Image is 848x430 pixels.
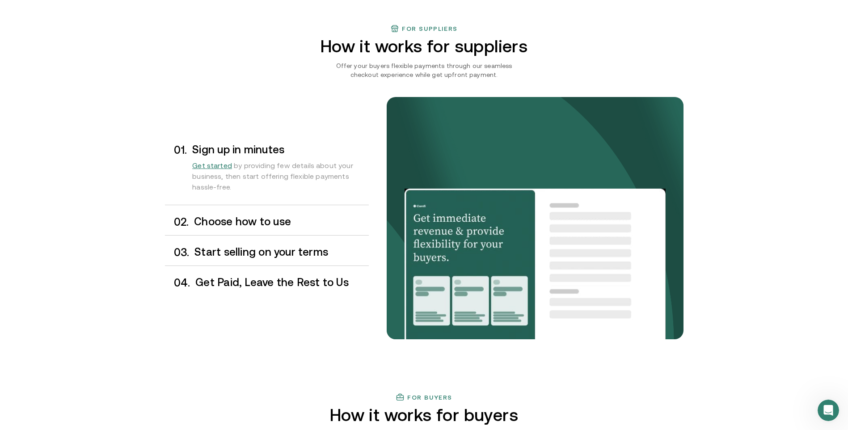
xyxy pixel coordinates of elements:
[294,405,554,425] h2: How it works for buyers
[165,216,189,228] div: 0 2 .
[402,25,458,32] h3: For suppliers
[194,246,368,258] h3: Start selling on your terms
[165,246,190,258] div: 0 3 .
[192,144,368,156] h3: Sign up in minutes
[194,216,368,228] h3: Choose how to use
[192,161,234,169] a: Get started
[390,24,399,33] img: finance
[396,393,405,402] img: finance
[192,156,368,201] div: by providing few details about your business, then start offering flexible payments hassle-free.
[407,394,452,401] h3: For buyers
[192,161,232,169] span: Get started
[195,277,368,288] h3: Get Paid, Leave the Rest to Us
[405,189,666,339] img: Your payments collected on time.
[165,144,187,201] div: 0 1 .
[323,61,526,79] p: Offer your buyers flexible payments through our seamless checkout experience while get upfront pa...
[165,277,190,289] div: 0 4 .
[818,400,839,421] iframe: Intercom live chat
[294,37,554,56] h2: How it works for suppliers
[387,97,683,339] img: bg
